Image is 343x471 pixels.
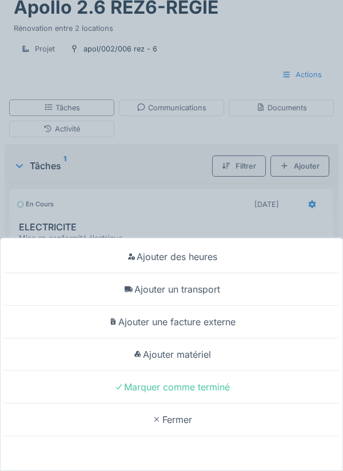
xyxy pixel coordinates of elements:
[3,306,340,338] div: Ajouter une facture externe
[3,241,340,273] div: Ajouter des heures
[3,371,340,404] div: Marquer comme terminé
[3,273,340,306] div: Ajouter un transport
[3,404,340,436] div: Fermer
[3,338,340,371] div: Ajouter matériel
